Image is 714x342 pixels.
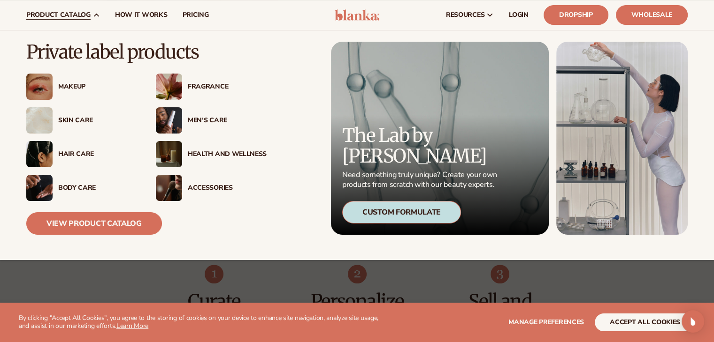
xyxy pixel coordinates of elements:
[26,11,91,19] span: product catalog
[26,212,162,235] a: View Product Catalog
[156,74,182,100] img: Pink blooming flower.
[26,141,137,167] a: Female hair pulled back with clips. Hair Care
[26,74,53,100] img: Female with glitter eye makeup.
[682,310,704,333] div: Open Intercom Messenger
[342,125,500,166] p: The Lab by [PERSON_NAME]
[19,314,389,330] p: By clicking "Accept All Cookies", you agree to the storing of cookies on your device to enhance s...
[156,107,267,134] a: Male holding moisturizer bottle. Men’s Care
[544,5,608,25] a: Dropship
[556,42,688,235] img: Female in lab with equipment.
[509,11,529,19] span: LOGIN
[508,318,584,327] span: Manage preferences
[26,175,137,201] a: Male hand applying moisturizer. Body Care
[156,74,267,100] a: Pink blooming flower. Fragrance
[616,5,688,25] a: Wholesale
[188,117,267,125] div: Men’s Care
[188,83,267,91] div: Fragrance
[115,11,168,19] span: How It Works
[116,321,148,330] a: Learn More
[595,313,695,331] button: accept all cookies
[188,184,267,192] div: Accessories
[26,107,137,134] a: Cream moisturizer swatch. Skin Care
[156,141,267,167] a: Candles and incense on table. Health And Wellness
[58,150,137,158] div: Hair Care
[26,42,267,62] p: Private label products
[156,175,182,201] img: Female with makeup brush.
[26,107,53,134] img: Cream moisturizer swatch.
[26,74,137,100] a: Female with glitter eye makeup. Makeup
[342,201,461,223] div: Custom Formulate
[508,313,584,331] button: Manage preferences
[26,175,53,201] img: Male hand applying moisturizer.
[188,150,267,158] div: Health And Wellness
[58,83,137,91] div: Makeup
[58,117,137,125] div: Skin Care
[156,141,182,167] img: Candles and incense on table.
[58,184,137,192] div: Body Care
[342,170,500,190] p: Need something truly unique? Create your own products from scratch with our beauty experts.
[331,42,549,235] a: Microscopic product formula. The Lab by [PERSON_NAME] Need something truly unique? Create your ow...
[446,11,484,19] span: resources
[182,11,208,19] span: pricing
[26,141,53,167] img: Female hair pulled back with clips.
[156,107,182,134] img: Male holding moisturizer bottle.
[335,9,379,21] img: logo
[156,175,267,201] a: Female with makeup brush. Accessories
